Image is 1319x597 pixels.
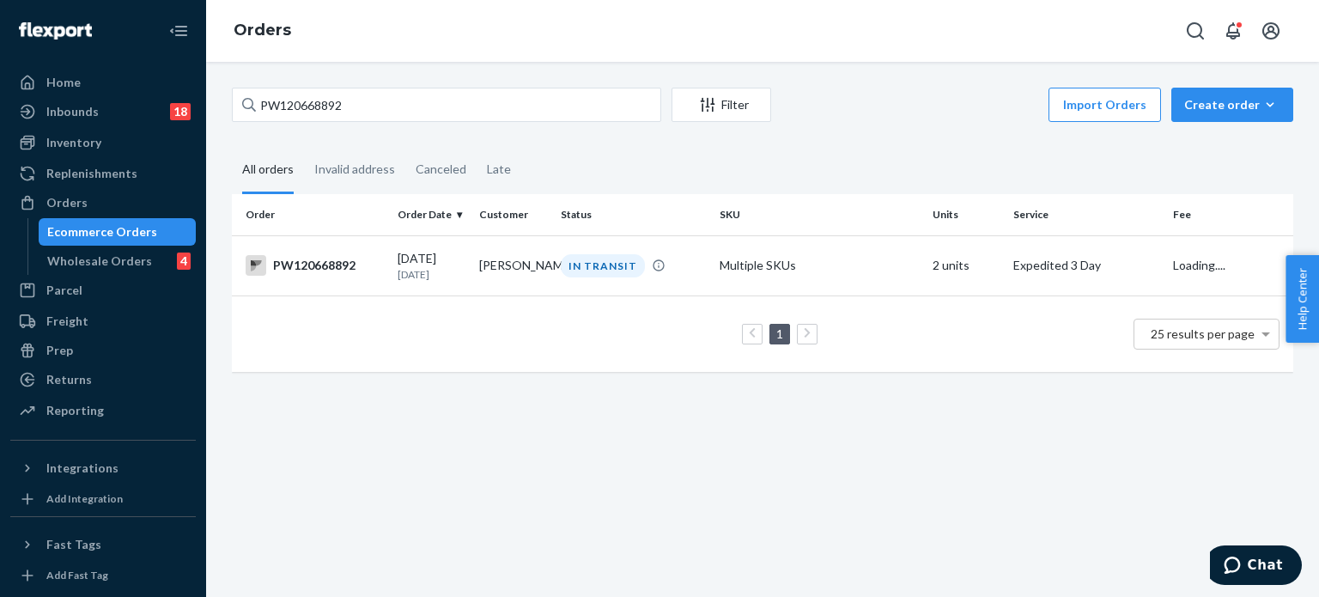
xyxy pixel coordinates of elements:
[472,235,554,295] td: [PERSON_NAME]
[713,194,925,235] th: SKU
[46,194,88,211] div: Orders
[561,254,645,277] div: IN TRANSIT
[1210,545,1302,588] iframe: To enrich screen reader interactions, please activate Accessibility in Grammarly extension settings
[46,491,123,506] div: Add Integration
[1013,257,1158,274] p: Expedited 3 Day
[713,235,925,295] td: Multiple SKUs
[46,165,137,182] div: Replenishments
[46,536,101,553] div: Fast Tags
[926,235,1007,295] td: 2 units
[1049,88,1161,122] button: Import Orders
[220,6,305,56] ol: breadcrumbs
[10,337,196,364] a: Prep
[46,568,108,582] div: Add Fast Tag
[10,366,196,393] a: Returns
[10,277,196,304] a: Parcel
[10,69,196,96] a: Home
[1151,326,1255,341] span: 25 results per page
[1178,14,1213,48] button: Open Search Box
[161,14,196,48] button: Close Navigation
[242,147,294,194] div: All orders
[46,282,82,299] div: Parcel
[1254,14,1288,48] button: Open account menu
[926,194,1007,235] th: Units
[487,147,511,192] div: Late
[46,103,99,120] div: Inbounds
[10,98,196,125] a: Inbounds18
[46,134,101,151] div: Inventory
[46,460,119,477] div: Integrations
[46,74,81,91] div: Home
[46,402,104,419] div: Reporting
[1166,235,1293,295] td: Loading....
[479,207,547,222] div: Customer
[1216,14,1250,48] button: Open notifications
[46,313,88,330] div: Freight
[246,255,384,276] div: PW120668892
[672,96,770,113] div: Filter
[47,223,157,241] div: Ecommerce Orders
[39,247,197,275] a: Wholesale Orders4
[177,253,191,270] div: 4
[19,22,92,40] img: Flexport logo
[10,454,196,482] button: Integrations
[398,267,465,282] p: [DATE]
[10,189,196,216] a: Orders
[10,160,196,187] a: Replenishments
[170,103,191,120] div: 18
[1166,194,1293,235] th: Fee
[232,194,391,235] th: Order
[10,308,196,335] a: Freight
[39,218,197,246] a: Ecommerce Orders
[10,489,196,509] a: Add Integration
[1286,255,1319,343] button: Help Center
[47,253,152,270] div: Wholesale Orders
[10,565,196,586] a: Add Fast Tag
[1006,194,1165,235] th: Service
[1184,96,1280,113] div: Create order
[10,531,196,558] button: Fast Tags
[773,326,787,341] a: Page 1 is your current page
[672,88,771,122] button: Filter
[46,371,92,388] div: Returns
[232,88,661,122] input: Search orders
[416,147,466,192] div: Canceled
[46,342,73,359] div: Prep
[314,147,395,192] div: Invalid address
[1171,88,1293,122] button: Create order
[398,250,465,282] div: [DATE]
[10,397,196,424] a: Reporting
[10,129,196,156] a: Inventory
[554,194,713,235] th: Status
[234,21,291,40] a: Orders
[391,194,472,235] th: Order Date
